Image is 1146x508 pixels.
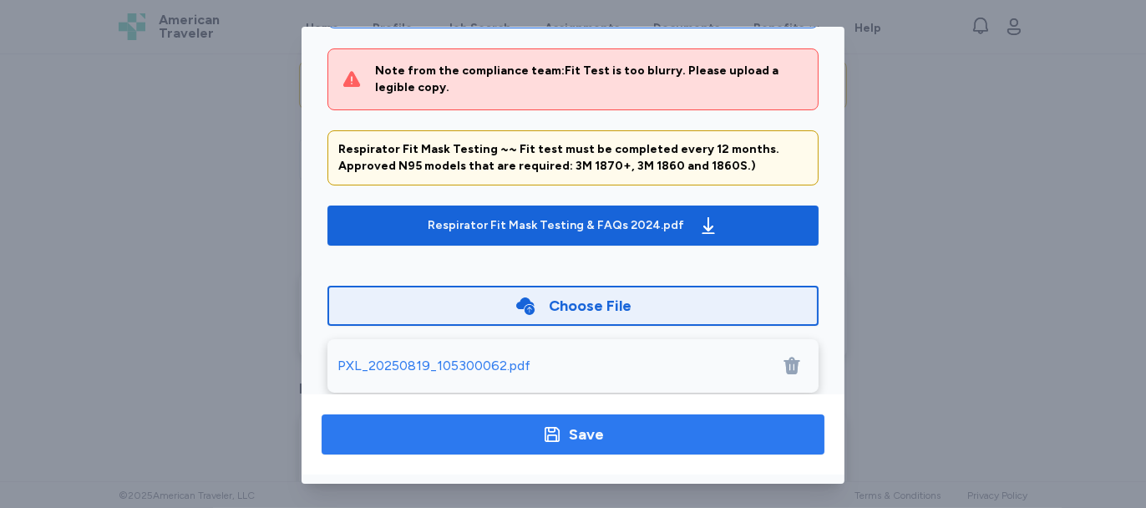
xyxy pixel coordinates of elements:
button: Respirator Fit Mask Testing & FAQs 2024.pdf [327,206,819,246]
div: Respirator Fit Mask Testing & FAQs 2024.pdf [428,217,685,234]
div: Choose File [550,294,632,317]
div: Note from the compliance team: Fit Test is too blurry. Please upload a legible copy. [375,63,804,96]
div: PXL_20250819_105300062.pdf [337,356,530,376]
button: Save [322,414,824,455]
div: Save [569,423,604,446]
div: Respirator Fit Mask Testing ~~ Fit test must be completed every 12 months. Approved N95 models th... [338,141,808,175]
